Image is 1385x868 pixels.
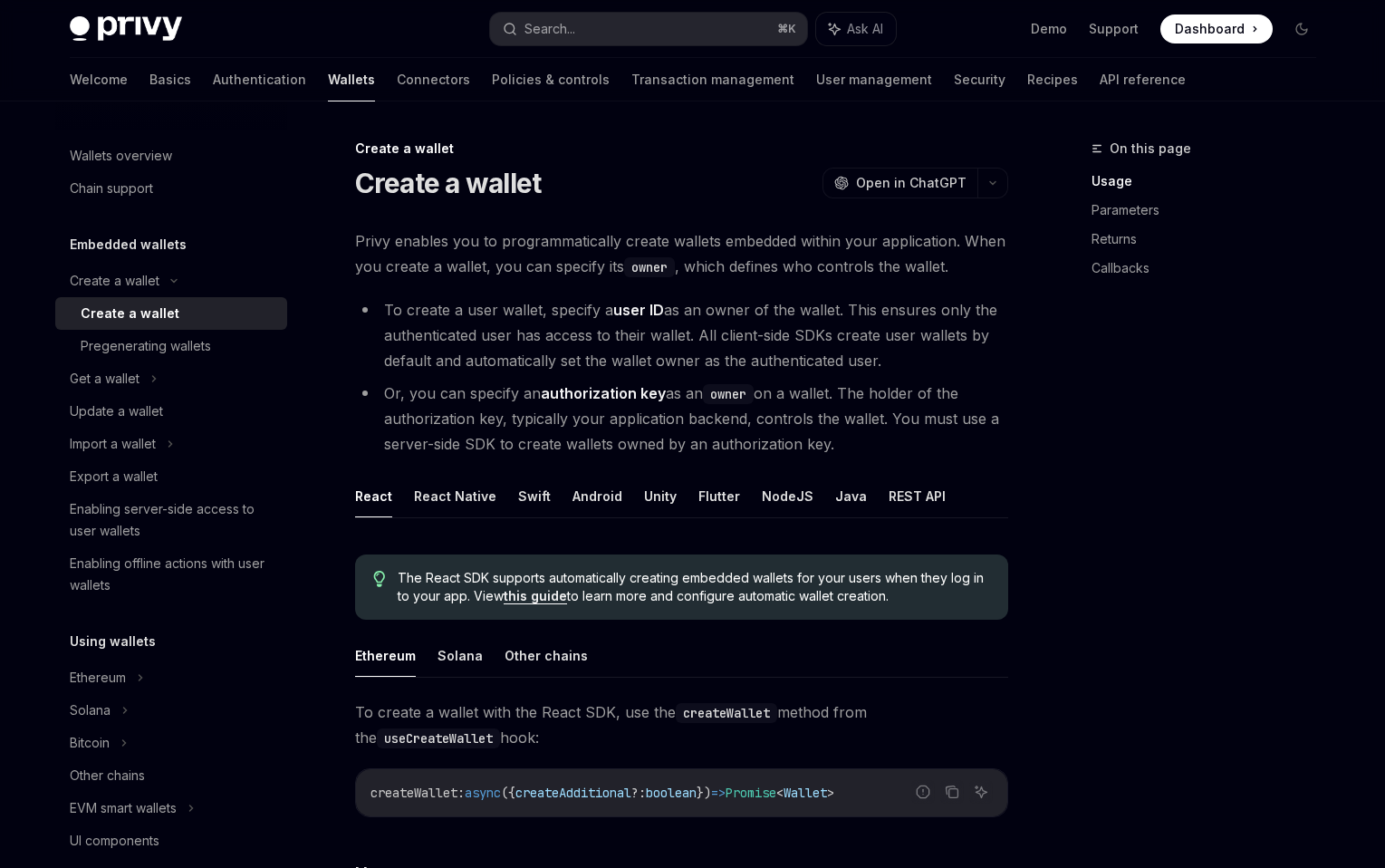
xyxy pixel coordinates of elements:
[70,466,158,487] div: Export a wallet
[711,785,726,801] span: =>
[465,785,501,801] span: async
[70,400,163,422] div: Update a wallet
[213,58,306,101] a: Authentication
[373,571,386,587] svg: Tip
[70,830,159,852] div: UI components
[70,368,139,390] div: Get a wallet
[438,634,483,677] button: Solana
[631,785,646,801] span: ?:
[70,765,145,786] div: Other chains
[70,270,159,292] div: Create a wallet
[355,167,542,199] h1: Create a wallet
[55,395,287,428] a: Update a wallet
[370,785,457,801] span: createWallet
[70,553,276,596] div: Enabling offline actions with user wallets
[70,145,172,167] div: Wallets overview
[954,58,1005,101] a: Security
[398,569,989,605] span: The React SDK supports automatically creating embedded wallets for your users when they log in to...
[697,785,711,801] span: })
[776,785,784,801] span: <
[55,759,287,792] a: Other chains
[70,732,110,754] div: Bitcoin
[1092,225,1331,254] a: Returns
[70,797,177,819] div: EVM smart wallets
[698,475,740,517] button: Flutter
[81,335,211,357] div: Pregenerating wallets
[816,13,896,45] button: Ask AI
[822,168,977,198] button: Open in ChatGPT
[149,58,191,101] a: Basics
[1092,167,1331,196] a: Usage
[457,785,465,801] span: :
[55,825,287,857] a: UI components
[827,785,834,801] span: >
[355,297,1008,373] li: To create a user wallet, specify a as an owner of the wallet. This ensures only the authenticated...
[55,460,287,493] a: Export a wallet
[816,58,932,101] a: User management
[676,703,777,723] code: createWallet
[81,303,179,324] div: Create a wallet
[355,228,1008,279] span: Privy enables you to programmatically create wallets embedded within your application. When you c...
[515,785,631,801] span: createAdditional
[55,297,287,330] a: Create a wallet
[541,384,666,402] strong: authorization key
[55,140,287,172] a: Wallets overview
[524,18,575,40] div: Search...
[414,475,496,517] button: React Native
[355,699,1008,750] span: To create a wallet with the React SDK, use the method from the hook:
[631,58,794,101] a: Transaction management
[940,780,964,804] button: Copy the contents from the code block
[624,257,675,277] code: owner
[1100,58,1186,101] a: API reference
[1092,254,1331,283] a: Callbacks
[70,178,153,199] div: Chain support
[703,384,754,404] code: owner
[726,785,776,801] span: Promise
[1031,20,1067,38] a: Demo
[518,475,551,517] button: Swift
[1110,138,1191,159] span: On this page
[1175,20,1245,38] span: Dashboard
[1287,14,1316,43] button: Toggle dark mode
[856,174,967,192] span: Open in ChatGPT
[501,785,515,801] span: ({
[397,58,470,101] a: Connectors
[70,631,156,652] h5: Using wallets
[847,20,883,38] span: Ask AI
[55,172,287,205] a: Chain support
[55,330,287,362] a: Pregenerating wallets
[1027,58,1078,101] a: Recipes
[889,475,946,517] button: REST API
[328,58,375,101] a: Wallets
[777,22,796,36] span: ⌘ K
[644,475,677,517] button: Unity
[1092,196,1331,225] a: Parameters
[492,58,610,101] a: Policies & controls
[646,785,697,801] span: boolean
[70,699,111,721] div: Solana
[505,634,588,677] button: Other chains
[70,667,126,689] div: Ethereum
[70,234,187,256] h5: Embedded wallets
[1089,20,1139,38] a: Support
[835,475,867,517] button: Java
[504,588,567,604] a: this guide
[355,140,1008,158] div: Create a wallet
[969,780,993,804] button: Ask AI
[377,728,500,748] code: useCreateWallet
[70,433,156,455] div: Import a wallet
[55,547,287,602] a: Enabling offline actions with user wallets
[355,475,392,517] button: React
[355,634,416,677] button: Ethereum
[70,58,128,101] a: Welcome
[355,381,1008,457] li: Or, you can specify an as an on a wallet. The holder of the authorization key, typically your app...
[70,498,276,542] div: Enabling server-side access to user wallets
[70,16,182,42] img: dark logo
[490,13,807,45] button: Search...⌘K
[784,785,827,801] span: Wallet
[55,493,287,547] a: Enabling server-side access to user wallets
[613,301,664,319] strong: user ID
[572,475,622,517] button: Android
[1160,14,1273,43] a: Dashboard
[762,475,813,517] button: NodeJS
